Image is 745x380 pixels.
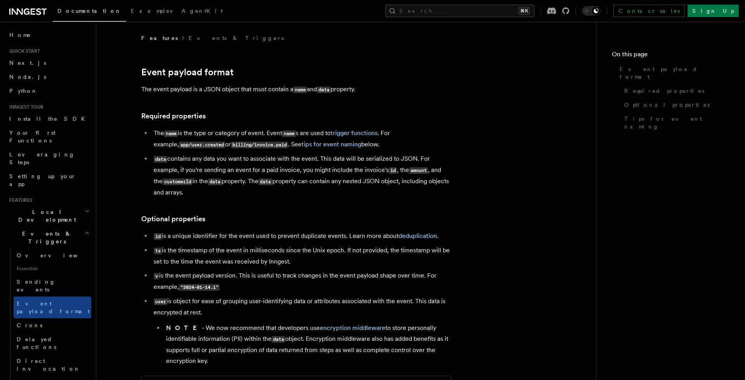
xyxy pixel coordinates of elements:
[154,273,159,279] code: v
[179,142,225,148] code: app/user.created
[154,233,162,240] code: id
[154,298,167,305] code: user
[9,173,76,187] span: Setting up your app
[164,130,178,137] code: name
[17,358,80,372] span: Direct invocation
[9,74,46,80] span: Node.js
[6,126,91,147] a: Your first Functions
[282,130,296,137] code: name
[154,156,167,163] code: data
[612,50,729,62] h4: On this page
[166,324,202,331] strong: NOTE
[53,2,126,22] a: Documentation
[151,231,452,242] li: is a unique identifier for the event used to prevent duplicate events. Learn more about .
[617,62,729,84] a: Event payload format
[6,205,91,227] button: Local Development
[613,5,684,17] a: Contact sales
[151,153,452,198] li: contains any data you want to associate with the event. This data will be serialized to JSON. For...
[231,142,288,148] code: billing/invoice.paid
[519,7,530,15] kbd: ⌘K
[621,84,729,98] a: Required properties
[624,101,710,109] span: Optional properties
[272,336,285,343] code: data
[14,332,91,354] a: Delayed functions
[14,275,91,297] a: Sending events
[6,84,91,98] a: Python
[14,354,91,376] a: Direct invocation
[17,279,55,293] span: Sending events
[17,300,90,314] span: Event payload format
[151,270,452,293] li: is the event payload version. This is useful to track changes in the event payload shape over tim...
[126,2,177,21] a: Examples
[17,252,97,259] span: Overview
[179,284,220,291] code: "2024-01-14.1"
[141,34,178,42] span: Features
[6,112,91,126] a: Install the SDK
[141,67,234,78] a: Event payload format
[177,2,227,21] a: AgentKit
[398,232,437,239] a: deduplication
[6,70,91,84] a: Node.js
[582,6,601,16] button: Toggle dark mode
[301,141,361,148] a: tips for event naming
[6,227,91,248] button: Events & Triggers
[151,296,452,366] li: is object for ease of grouping user-identifying data or attributes associated with the event. Thi...
[385,5,534,17] button: Search...⌘K
[389,167,397,174] code: id
[6,48,40,54] span: Quick start
[151,245,452,267] li: is the timestamp of the event in milliseconds since the Unix epoch. If not provided, the timestam...
[688,5,739,17] a: Sign Up
[14,297,91,318] a: Event payload format
[182,8,223,14] span: AgentKit
[163,179,192,185] code: customerId
[141,84,452,95] p: The event payload is a JSON object that must contain a and property.
[17,336,56,350] span: Delayed functions
[6,147,91,169] a: Leveraging Steps
[208,179,222,185] code: data
[9,31,31,39] span: Home
[320,324,385,331] a: encryption middleware
[131,8,172,14] span: Examples
[164,323,452,366] li: - We now recommend that developers use to store personally identifiable information (PII) within ...
[6,104,43,110] span: Inngest tour
[6,56,91,70] a: Next.js
[6,197,32,203] span: Features
[624,87,704,95] span: Required properties
[621,98,729,112] a: Optional properties
[14,318,91,332] a: Crons
[9,130,55,144] span: Your first Functions
[258,179,272,185] code: data
[6,169,91,191] a: Setting up your app
[293,87,307,93] code: name
[9,151,75,165] span: Leveraging Steps
[17,322,42,328] span: Crons
[9,116,90,122] span: Install the SDK
[9,60,46,66] span: Next.js
[624,115,729,130] span: Tips for event naming
[57,8,121,14] span: Documentation
[331,129,378,137] a: trigger functions
[9,88,38,94] span: Python
[6,208,85,224] span: Local Development
[189,34,284,42] a: Events & Triggers
[6,230,85,245] span: Events & Triggers
[620,65,729,81] span: Event payload format
[14,262,91,275] span: Essentials
[151,128,452,150] li: The is the type or category of event. Event s are used to . For example, or . See below.
[141,213,205,224] a: Optional properties
[6,28,91,42] a: Home
[317,87,331,93] code: data
[621,112,729,134] a: Tips for event naming
[154,248,162,254] code: ts
[14,248,91,262] a: Overview
[141,111,206,121] a: Required properties
[409,167,428,174] code: amount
